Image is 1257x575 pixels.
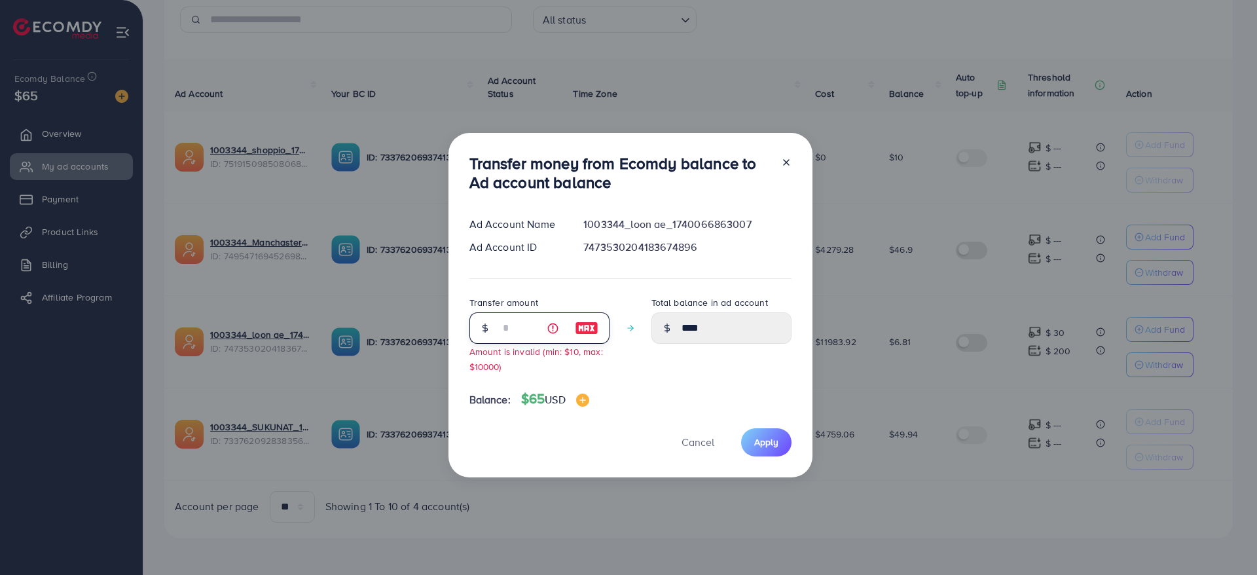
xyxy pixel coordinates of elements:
[469,296,538,309] label: Transfer amount
[469,345,603,373] small: Amount is invalid (min: $10, max: $10000)
[459,240,574,255] div: Ad Account ID
[754,436,778,449] span: Apply
[469,392,511,407] span: Balance:
[651,296,768,309] label: Total balance in ad account
[459,217,574,232] div: Ad Account Name
[741,428,792,456] button: Apply
[545,392,565,407] span: USD
[469,154,771,192] h3: Transfer money from Ecomdy balance to Ad account balance
[665,428,731,456] button: Cancel
[575,320,598,336] img: image
[573,240,801,255] div: 7473530204183674896
[1201,516,1247,565] iframe: Chat
[576,394,589,407] img: image
[521,391,589,407] h4: $65
[573,217,801,232] div: 1003344_loon ae_1740066863007
[682,435,714,449] span: Cancel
